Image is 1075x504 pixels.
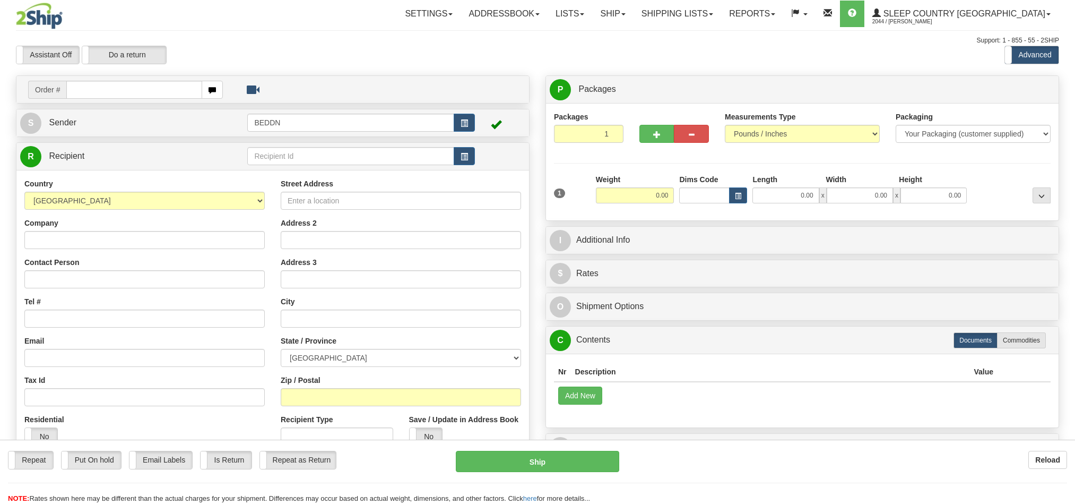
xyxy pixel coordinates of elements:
[550,263,571,284] span: $
[523,494,537,502] a: here
[281,218,317,228] label: Address 2
[281,257,317,268] label: Address 3
[558,387,602,405] button: Add New
[20,146,41,167] span: R
[281,178,333,189] label: Street Address
[634,1,721,27] a: Shipping lists
[20,113,41,134] span: S
[550,296,1055,318] a: OShipment Options
[397,1,461,27] a: Settings
[550,330,571,351] span: C
[24,336,44,346] label: Email
[550,329,1055,351] a: CContents
[1005,46,1059,64] label: Advanced
[456,451,619,472] button: Ship
[550,79,571,100] span: P
[281,375,320,386] label: Zip / Postal
[247,114,454,132] input: Sender Id
[864,1,1059,27] a: Sleep Country [GEOGRAPHIC_DATA] 2044 / [PERSON_NAME]
[899,174,922,185] label: Height
[881,9,1045,18] span: Sleep Country [GEOGRAPHIC_DATA]
[725,112,796,122] label: Measurements Type
[409,414,518,425] label: Save / Update in Address Book
[550,263,1055,285] a: $Rates
[24,375,45,386] label: Tax Id
[62,451,121,469] label: Put On hold
[550,437,1055,458] a: RReturn Shipment
[893,187,900,203] span: x
[461,1,548,27] a: Addressbook
[20,112,247,134] a: S Sender
[596,174,620,185] label: Weight
[548,1,592,27] a: Lists
[571,362,970,382] th: Description
[49,151,84,160] span: Recipient
[281,414,333,425] label: Recipient Type
[997,332,1046,348] label: Commodities
[410,428,442,446] label: No
[554,189,565,198] span: 1
[28,81,66,99] span: Order #
[281,296,294,307] label: City
[8,451,53,469] label: Repeat
[550,437,571,458] span: R
[24,218,58,228] label: Company
[281,192,521,210] input: Enter a location
[679,174,718,185] label: Dims Code
[8,494,29,502] span: NOTE:
[550,229,1055,251] a: IAdditional Info
[826,174,846,185] label: Width
[24,296,41,307] label: Tel #
[1028,451,1067,469] button: Reload
[872,16,952,27] span: 2044 / [PERSON_NAME]
[969,362,998,382] th: Value
[49,118,76,127] span: Sender
[721,1,783,27] a: Reports
[578,84,615,93] span: Packages
[24,257,79,268] label: Contact Person
[16,3,63,29] img: logo2044.jpg
[129,451,193,469] label: Email Labels
[1033,187,1051,203] div: ...
[281,336,336,346] label: State / Province
[953,332,998,348] label: Documents
[550,79,1055,100] a: P Packages
[550,230,571,251] span: I
[82,46,166,64] label: Do a return
[24,178,53,189] label: Country
[24,414,64,425] label: Residential
[896,112,933,122] label: Packaging
[819,187,827,203] span: x
[25,428,57,446] label: No
[260,451,336,469] label: Repeat as Return
[752,174,777,185] label: Length
[550,296,571,318] span: O
[16,46,79,64] label: Assistant Off
[201,451,251,469] label: Is Return
[1035,456,1060,464] b: Reload
[554,362,571,382] th: Nr
[554,112,588,122] label: Packages
[16,36,1059,45] div: Support: 1 - 855 - 55 - 2SHIP
[592,1,633,27] a: Ship
[20,146,222,167] a: R Recipient
[247,147,454,165] input: Recipient Id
